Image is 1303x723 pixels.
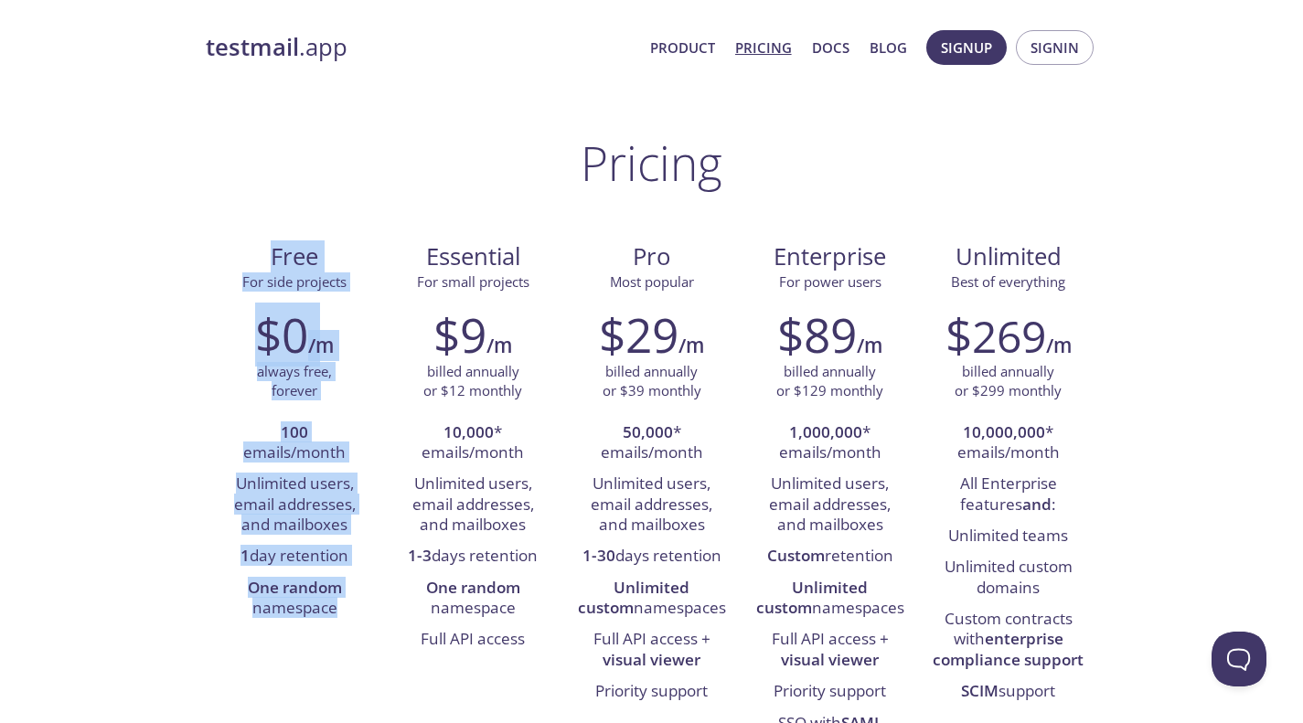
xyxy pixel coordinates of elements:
p: always free, forever [257,362,332,401]
a: testmail.app [206,32,635,63]
span: Pro [577,241,726,272]
li: day retention [219,541,370,572]
p: billed annually or $12 monthly [423,362,522,401]
a: Pricing [735,36,792,59]
strong: One random [426,577,520,598]
span: Unlimited [956,240,1062,272]
h6: /m [486,330,512,361]
h2: $0 [255,307,308,362]
li: Full API access + [576,624,727,676]
p: billed annually or $299 monthly [955,362,1062,401]
h2: $29 [599,307,678,362]
span: Best of everything [951,272,1065,291]
strong: 1 [240,545,250,566]
strong: Custom [767,545,825,566]
li: * emails/month [754,418,905,470]
li: namespaces [754,573,905,625]
strong: and [1022,494,1052,515]
li: Unlimited users, email addresses, and mailboxes [576,469,727,541]
li: support [933,676,1084,707]
strong: 100 [281,421,308,442]
a: Blog [870,36,907,59]
h6: /m [308,330,334,361]
strong: testmail [206,31,299,63]
li: namespace [219,573,370,625]
a: Docs [812,36,849,59]
iframe: Help Scout Beacon - Open [1212,632,1266,686]
strong: 50,000 [623,421,673,442]
span: Signup [941,36,992,59]
h2: $89 [777,307,857,362]
h2: $ [945,307,1046,362]
li: Unlimited teams [933,521,1084,552]
li: Full API access [398,624,549,655]
li: Unlimited users, email addresses, and mailboxes [398,469,549,541]
span: Signin [1031,36,1079,59]
span: Free [220,241,369,272]
li: Full API access + [754,624,905,676]
li: Unlimited users, email addresses, and mailboxes [754,469,905,541]
strong: Unlimited custom [756,577,869,618]
strong: One random [248,577,342,598]
span: For power users [779,272,881,291]
li: emails/month [219,418,370,470]
li: * emails/month [398,418,549,470]
span: Most popular [610,272,694,291]
a: Product [650,36,715,59]
strong: 1-30 [582,545,615,566]
strong: 10,000,000 [963,421,1045,442]
span: Enterprise [755,241,904,272]
strong: 1,000,000 [789,421,862,442]
strong: SCIM [961,680,999,701]
strong: visual viewer [781,649,879,670]
li: Unlimited custom domains [933,552,1084,604]
li: * emails/month [933,418,1084,470]
li: Priority support [754,676,905,707]
button: Signup [926,30,1007,65]
p: billed annually or $129 monthly [776,362,883,401]
li: Custom contracts with [933,604,1084,676]
li: days retention [576,541,727,572]
li: retention [754,541,905,572]
h6: /m [678,330,704,361]
h1: Pricing [581,135,722,190]
strong: 10,000 [443,421,494,442]
span: For small projects [417,272,529,291]
strong: 1-3 [408,545,432,566]
span: Essential [399,241,548,272]
li: * emails/month [576,418,727,470]
h6: /m [1046,330,1072,361]
h6: /m [857,330,882,361]
li: Priority support [576,676,727,707]
strong: enterprise compliance support [933,628,1084,669]
li: Unlimited users, email addresses, and mailboxes [219,469,370,541]
button: Signin [1016,30,1094,65]
h2: $9 [433,307,486,362]
li: days retention [398,541,549,572]
li: namespaces [576,573,727,625]
strong: visual viewer [603,649,700,670]
span: For side projects [242,272,347,291]
p: billed annually or $39 monthly [603,362,701,401]
strong: Unlimited custom [578,577,690,618]
li: namespace [398,573,549,625]
span: 269 [972,306,1046,366]
li: All Enterprise features : [933,469,1084,521]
